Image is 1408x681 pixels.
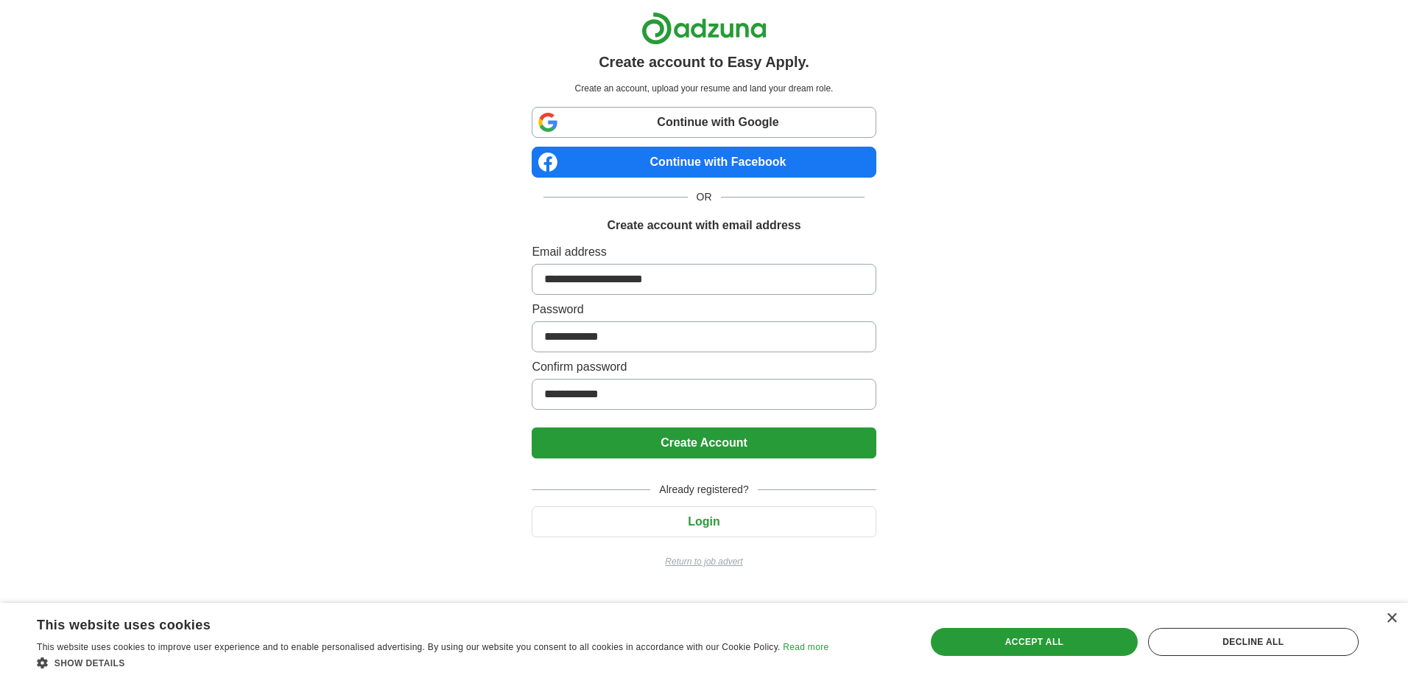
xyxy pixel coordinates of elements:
[532,515,876,528] a: Login
[599,51,809,73] h1: Create account to Easy Apply.
[532,243,876,261] label: Email address
[37,642,781,652] span: This website uses cookies to improve user experience and to enable personalised advertising. By u...
[54,658,125,668] span: Show details
[607,217,800,234] h1: Create account with email address
[931,628,1137,656] div: Accept all
[532,107,876,138] a: Continue with Google
[532,301,876,318] label: Password
[532,147,876,178] a: Continue with Facebook
[641,12,767,45] img: Adzuna logo
[1148,628,1359,656] div: Decline all
[532,358,876,376] label: Confirm password
[1386,613,1397,624] div: Close
[37,612,792,634] div: This website uses cookies
[650,482,757,497] span: Already registered?
[532,427,876,458] button: Create Account
[532,555,876,568] a: Return to job advert
[688,189,721,205] span: OR
[535,82,873,95] p: Create an account, upload your resume and land your dream role.
[532,506,876,537] button: Login
[783,642,828,652] a: Read more, opens a new window
[37,655,828,670] div: Show details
